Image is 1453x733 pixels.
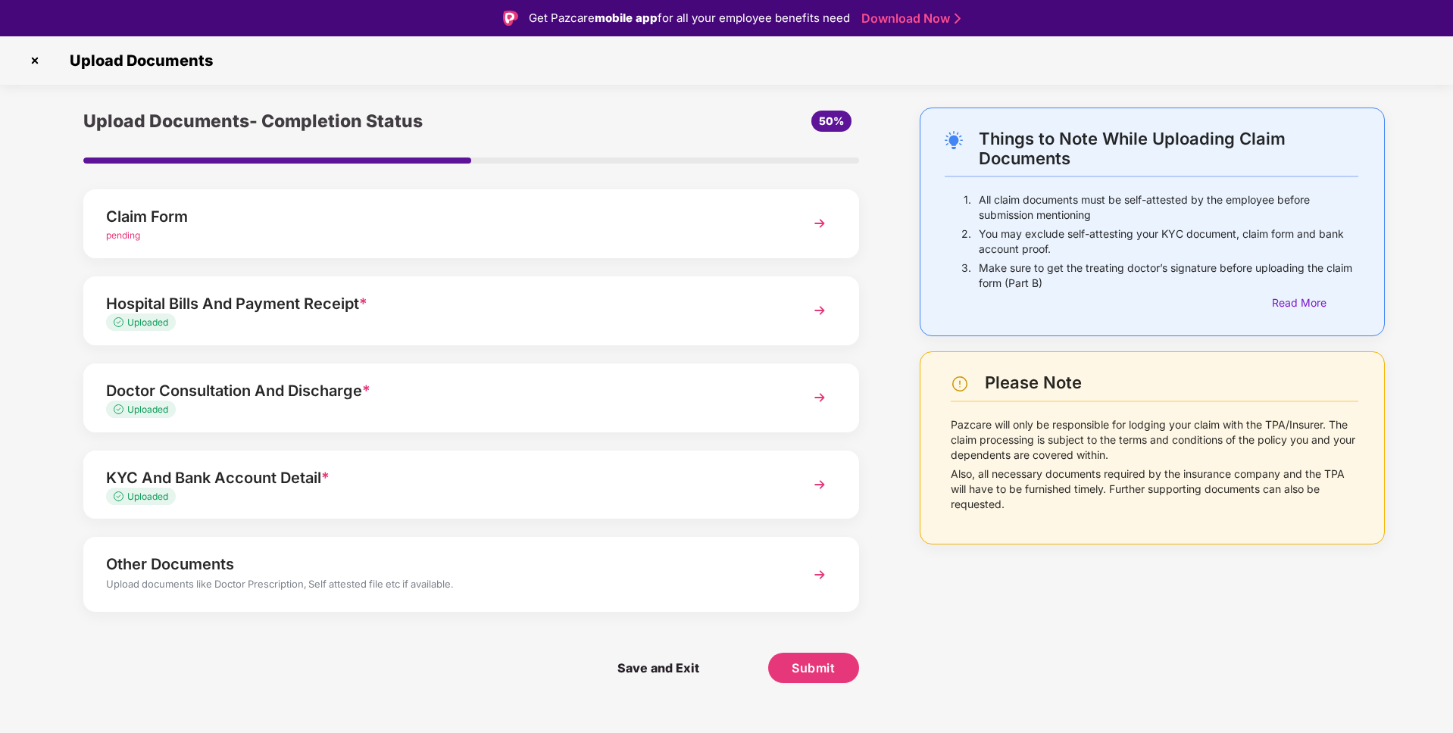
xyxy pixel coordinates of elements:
[106,229,140,241] span: pending
[106,466,775,490] div: KYC And Bank Account Detail
[595,11,658,25] strong: mobile app
[964,192,971,223] p: 1.
[114,491,127,501] img: svg+xml;base64,PHN2ZyB4bWxucz0iaHR0cDovL3d3dy53My5vcmcvMjAwMC9zdmciIHdpZHRoPSIxMy4zMzMiIGhlaWdodD...
[55,51,220,70] span: Upload Documents
[951,466,1358,512] p: Also, all necessary documents required by the insurance company and the TPA will have to be furni...
[768,653,859,683] button: Submit
[106,379,775,403] div: Doctor Consultation And Discharge
[1272,295,1358,311] div: Read More
[979,260,1358,291] p: Make sure to get the treating doctor’s signature before uploading the claim form (Part B)
[979,129,1358,168] div: Things to Note While Uploading Claim Documents
[806,561,833,588] img: svg+xml;base64,PHN2ZyBpZD0iTmV4dCIgeG1sbnM9Imh0dHA6Ly93d3cudzMub3JnLzIwMDAvc3ZnIiB3aWR0aD0iMzYiIG...
[106,552,775,576] div: Other Documents
[806,210,833,237] img: svg+xml;base64,PHN2ZyBpZD0iTmV4dCIgeG1sbnM9Imh0dHA6Ly93d3cudzMub3JnLzIwMDAvc3ZnIiB3aWR0aD0iMzYiIG...
[106,292,775,316] div: Hospital Bills And Payment Receipt
[114,317,127,327] img: svg+xml;base64,PHN2ZyB4bWxucz0iaHR0cDovL3d3dy53My5vcmcvMjAwMC9zdmciIHdpZHRoPSIxMy4zMzMiIGhlaWdodD...
[819,114,844,127] span: 50%
[951,375,969,393] img: svg+xml;base64,PHN2ZyBpZD0iV2FybmluZ18tXzI0eDI0IiBkYXRhLW5hbWU9Ildhcm5pbmcgLSAyNHgyNCIgeG1sbnM9Im...
[961,226,971,257] p: 2.
[806,384,833,411] img: svg+xml;base64,PHN2ZyBpZD0iTmV4dCIgeG1sbnM9Imh0dHA6Ly93d3cudzMub3JnLzIwMDAvc3ZnIiB3aWR0aD0iMzYiIG...
[951,417,1358,463] p: Pazcare will only be responsible for lodging your claim with the TPA/Insurer. The claim processin...
[979,192,1358,223] p: All claim documents must be self-attested by the employee before submission mentioning
[106,576,775,596] div: Upload documents like Doctor Prescription, Self attested file etc if available.
[806,297,833,324] img: svg+xml;base64,PHN2ZyBpZD0iTmV4dCIgeG1sbnM9Imh0dHA6Ly93d3cudzMub3JnLzIwMDAvc3ZnIiB3aWR0aD0iMzYiIG...
[792,660,835,676] span: Submit
[529,9,850,27] div: Get Pazcare for all your employee benefits need
[83,108,601,135] div: Upload Documents- Completion Status
[806,471,833,498] img: svg+xml;base64,PHN2ZyBpZD0iTmV4dCIgeG1sbnM9Imh0dHA6Ly93d3cudzMub3JnLzIwMDAvc3ZnIiB3aWR0aD0iMzYiIG...
[127,404,168,415] span: Uploaded
[961,260,971,291] p: 3.
[114,404,127,414] img: svg+xml;base64,PHN2ZyB4bWxucz0iaHR0cDovL3d3dy53My5vcmcvMjAwMC9zdmciIHdpZHRoPSIxMy4zMzMiIGhlaWdodD...
[106,204,775,229] div: Claim Form
[23,48,47,73] img: svg+xml;base64,PHN2ZyBpZD0iQ3Jvc3MtMzJ4MzIiIHhtbG5zPSJodHRwOi8vd3d3LnczLm9yZy8yMDAwL3N2ZyIgd2lkdG...
[945,131,963,149] img: svg+xml;base64,PHN2ZyB4bWxucz0iaHR0cDovL3d3dy53My5vcmcvMjAwMC9zdmciIHdpZHRoPSIyNC4wOTMiIGhlaWdodD...
[503,11,518,26] img: Logo
[979,226,1358,257] p: You may exclude self-attesting your KYC document, claim form and bank account proof.
[602,653,714,683] span: Save and Exit
[127,317,168,328] span: Uploaded
[955,11,961,27] img: Stroke
[985,373,1358,393] div: Please Note
[127,491,168,502] span: Uploaded
[861,11,956,27] a: Download Now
